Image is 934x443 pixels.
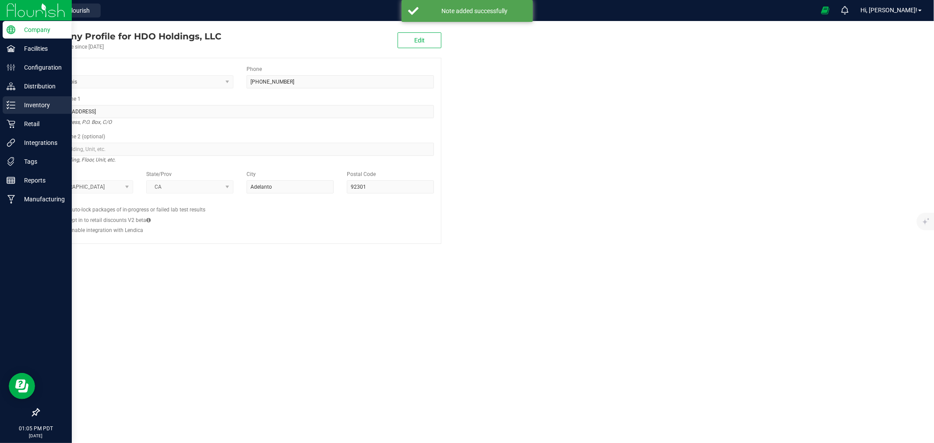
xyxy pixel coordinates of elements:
input: Suite, Building, Unit, etc. [46,143,434,156]
span: Open Ecommerce Menu [815,2,835,19]
h2: Configs [46,200,434,206]
input: City [247,180,334,193]
inline-svg: Integrations [7,138,15,147]
label: State/Prov [146,170,172,178]
p: Facilities [15,43,68,54]
inline-svg: Tags [7,157,15,166]
inline-svg: Configuration [7,63,15,72]
label: City [247,170,256,178]
p: Retail [15,119,68,129]
inline-svg: Inventory [7,101,15,109]
p: Inventory [15,100,68,110]
button: Edit [398,32,441,48]
div: Account active since [DATE] [39,43,221,51]
label: Address Line 2 (optional) [46,133,105,141]
div: HDO Holdings, LLC [39,30,221,43]
inline-svg: Manufacturing [7,195,15,204]
label: Opt in to retail discounts V2 beta [69,216,151,224]
input: (123) 456-7890 [247,75,434,88]
p: Manufacturing [15,194,68,204]
p: Tags [15,156,68,167]
i: Suite, Building, Floor, Unit, etc. [46,155,116,165]
input: Address [46,105,434,118]
inline-svg: Reports [7,176,15,185]
inline-svg: Retail [7,120,15,128]
inline-svg: Facilities [7,44,15,53]
p: 01:05 PM PDT [4,425,68,432]
p: Company [15,25,68,35]
inline-svg: Distribution [7,82,15,91]
p: [DATE] [4,432,68,439]
span: Edit [414,37,425,44]
label: Auto-lock packages of in-progress or failed lab test results [69,206,205,214]
i: Street address, P.O. Box, C/O [46,117,112,127]
label: Postal Code [347,170,376,178]
p: Configuration [15,62,68,73]
p: Distribution [15,81,68,91]
div: Note added successfully [423,7,526,15]
p: Integrations [15,137,68,148]
span: Hi, [PERSON_NAME]! [860,7,917,14]
inline-svg: Company [7,25,15,34]
input: Postal Code [347,180,434,193]
label: Enable integration with Lendica [69,226,143,234]
p: Reports [15,175,68,186]
label: Phone [247,65,262,73]
iframe: Resource center [9,373,35,399]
